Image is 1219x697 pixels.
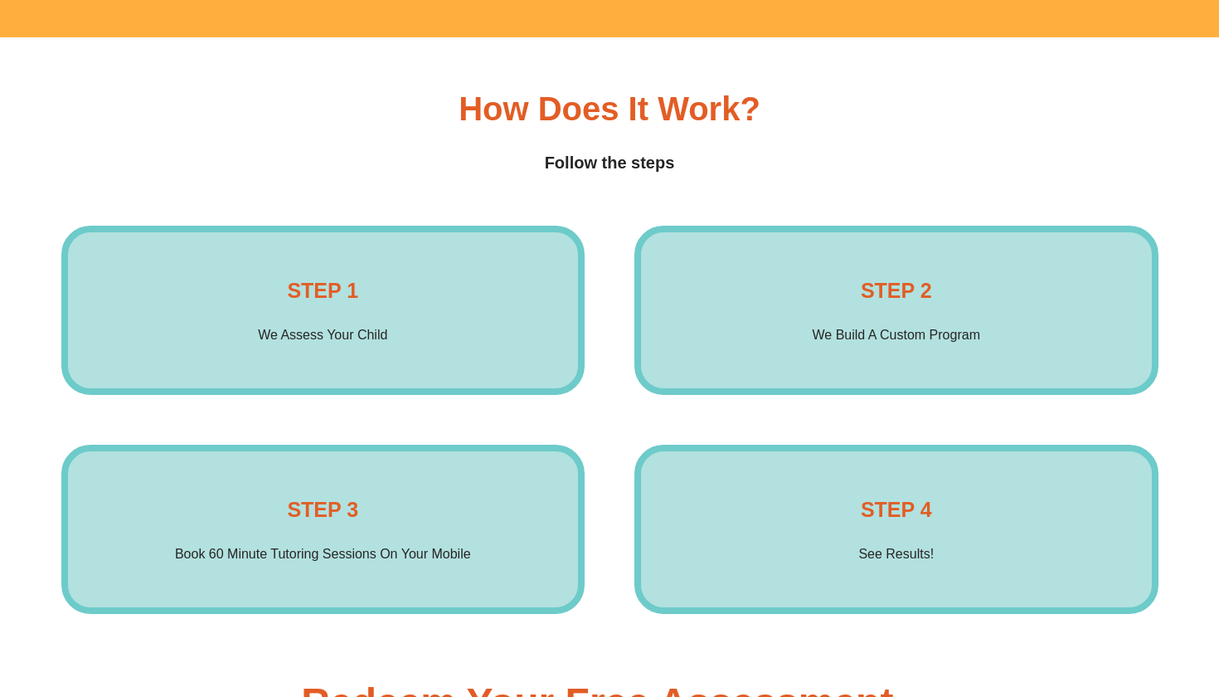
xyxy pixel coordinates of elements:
h4: STEP 2 [861,274,932,307]
h4: STEP 3 [287,493,358,526]
h3: How Does it Work? [459,92,760,125]
h4: Follow the steps [61,150,1158,176]
p: We Assess Your Child [258,324,387,347]
iframe: Chat Widget [935,509,1219,697]
p: Book 60 Minute Tutoring Sessions On Your Mobile [175,543,471,566]
h4: STEP 1 [287,274,358,307]
p: We Build A Custom Program [813,324,980,347]
p: See Results! [858,543,934,566]
h4: STEP 4 [861,493,932,526]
